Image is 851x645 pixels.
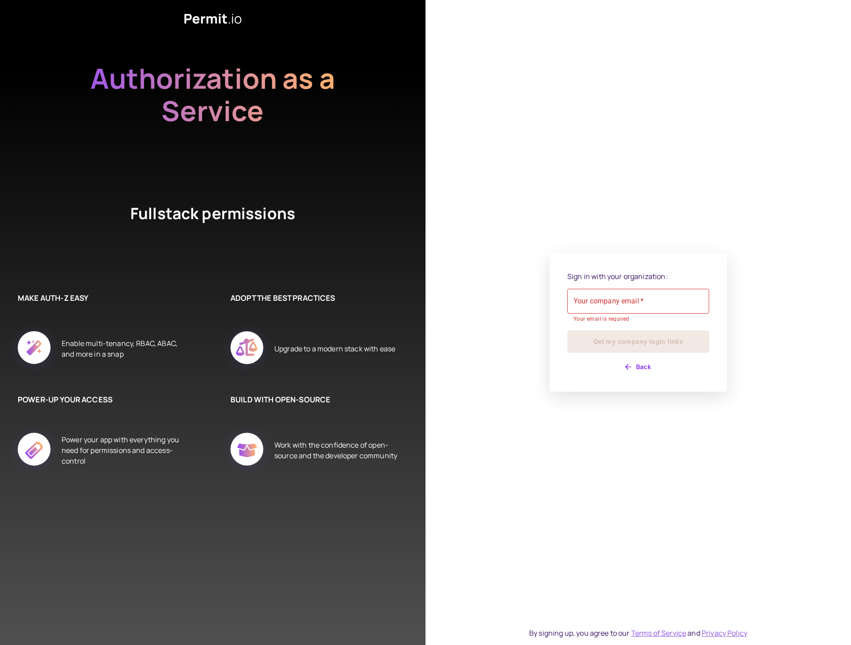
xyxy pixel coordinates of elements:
div: Upgrade to a modern stack with ease [274,321,395,376]
div: Work with the confidence of open-source and the developer community [274,423,399,478]
div: By signing up, you agree to our and [529,628,747,638]
div: Power your app with everything you need for permissions and access-control [62,423,186,478]
a: Terms of Service [631,628,686,638]
button: Get my company login links [567,330,709,353]
h6: ADOPT THE BEST PRACTICES [230,292,399,304]
p: Sign in with your organization: [567,271,709,282]
p: Your email is required [574,315,703,324]
h6: POWER-UP YOUR ACCESS [18,394,186,405]
h6: MAKE AUTH-Z EASY [18,292,186,304]
h6: BUILD WITH OPEN-SOURCE [230,394,399,405]
h2: Authorization as a Service [62,62,363,159]
button: Back [567,360,709,374]
a: Privacy Policy [702,628,747,638]
div: Enable multi-tenancy, RBAC, ABAC, and more in a snap [62,321,186,376]
h4: Fullstack permissions [98,203,328,257]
